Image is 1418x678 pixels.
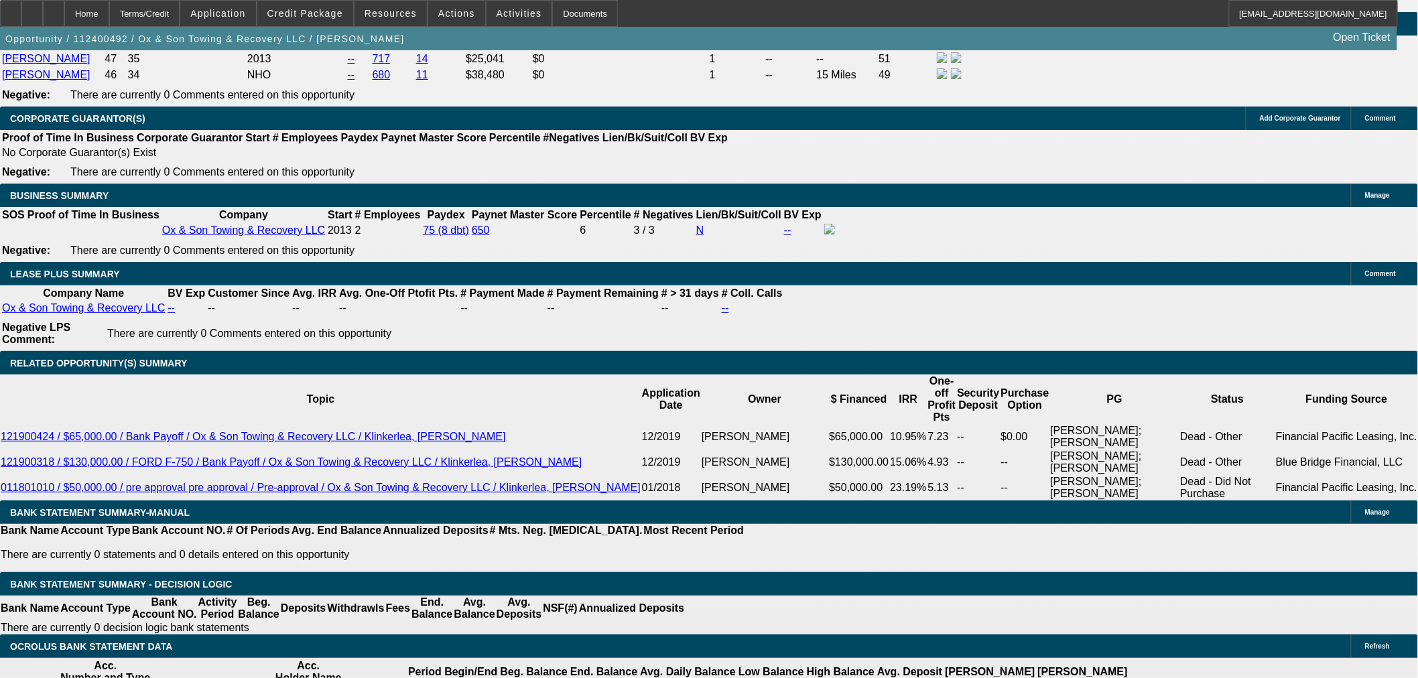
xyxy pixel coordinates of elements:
a: Open Ticket [1328,26,1396,49]
td: Dead - Other [1179,450,1275,475]
a: 121900318 / $130,000.00 / FORD F-750 / Bank Payoff / Ox & Son Towing & Recovery LLC / Klinkerlea,... [1,456,582,468]
td: -- [765,68,815,82]
td: 1 [708,52,763,66]
b: # Payment Made [460,287,544,299]
th: Avg. Balance [453,596,495,621]
td: 1 [708,68,763,82]
a: Ox & Son Towing & Recovery LLC [162,224,325,236]
span: Actions [438,8,475,19]
a: 121900424 / $65,000.00 / Bank Payoff / Ox & Son Towing & Recovery LLC / Klinkerlea, [PERSON_NAME] [1,431,506,442]
b: # Employees [355,209,421,220]
span: Comment [1365,270,1396,277]
td: $130,000.00 [828,450,889,475]
b: Percentile [580,209,631,220]
td: $0 [532,52,708,66]
td: Blue Bridge Financial, LLC [1275,450,1418,475]
span: Bank Statement Summary - Decision Logic [10,579,233,590]
th: One-off Profit Pts [927,375,957,424]
b: BV Exp [784,209,822,220]
b: Corporate Guarantor [137,132,243,143]
th: Security Deposit [956,375,1000,424]
b: BV Exp [168,287,205,299]
td: 01/2018 [641,475,701,500]
th: Avg. End Balance [291,524,383,537]
th: Beg. Balance [237,596,279,621]
th: Withdrawls [326,596,385,621]
b: Customer Since [208,287,289,299]
td: 4.93 [927,450,957,475]
th: $ Financed [828,375,889,424]
img: facebook-icon.png [937,52,948,63]
td: [PERSON_NAME]; [PERSON_NAME] [1050,450,1180,475]
b: Avg. IRR [292,287,336,299]
a: -- [168,302,175,314]
td: 23.19% [889,475,927,500]
td: No Corporate Guarantor(s) Exist [1,146,734,159]
span: BANK STATEMENT SUMMARY-MANUAL [10,507,190,518]
th: Annualized Deposits [382,524,489,537]
b: Avg. One-Off Ptofit Pts. [339,287,458,299]
span: Application [190,8,245,19]
b: Paynet Master Score [381,132,487,143]
td: Financial Pacific Leasing, Inc. [1275,475,1418,500]
img: facebook-icon.png [824,224,835,234]
td: -- [1001,450,1050,475]
th: Proof of Time In Business [27,208,160,222]
td: 7.23 [927,424,957,450]
td: -- [460,301,545,315]
span: BUSINESS SUMMARY [10,190,109,201]
td: $65,000.00 [828,424,889,450]
th: IRR [889,375,927,424]
span: 2013 [247,53,271,64]
th: Avg. Deposits [496,596,543,621]
a: -- [722,302,729,314]
td: Financial Pacific Leasing, Inc. [1275,424,1418,450]
td: 12/2019 [641,424,701,450]
td: 51 [878,52,935,66]
span: There are currently 0 Comments entered on this opportunity [70,89,354,100]
td: NHO [247,68,346,82]
a: 75 (8 dbt) [424,224,469,236]
b: #Negatives [543,132,600,143]
td: Dead - Did Not Purchase [1179,475,1275,500]
td: -- [207,301,290,315]
b: Negative LPS Comment: [2,322,70,345]
th: Account Type [60,524,131,537]
td: -- [1001,475,1050,500]
td: -- [956,450,1000,475]
b: Lien/Bk/Suit/Coll [602,132,688,143]
td: -- [765,52,815,66]
a: 717 [373,53,391,64]
td: -- [661,301,720,315]
th: Activity Period [198,596,238,621]
td: -- [816,52,877,66]
th: Bank Account NO. [131,596,198,621]
a: 680 [373,69,391,80]
button: Application [180,1,255,26]
span: OCROLUS BANK STATEMENT DATA [10,641,172,652]
b: # Payment Remaining [547,287,659,299]
span: Manage [1365,192,1390,199]
button: Actions [428,1,485,26]
td: -- [956,475,1000,500]
a: [PERSON_NAME] [2,69,90,80]
th: SOS [1,208,25,222]
span: There are currently 0 Comments entered on this opportunity [107,328,391,339]
span: Comment [1365,115,1396,122]
th: Account Type [60,596,131,621]
td: [PERSON_NAME] [701,424,828,450]
th: # Mts. Neg. [MEDICAL_DATA]. [489,524,643,537]
td: -- [547,301,659,315]
a: 11 [416,69,428,80]
th: Purchase Option [1001,375,1050,424]
td: 49 [878,68,935,82]
td: [PERSON_NAME] [701,450,828,475]
td: Dead - Other [1179,424,1275,450]
a: 011801010 / $50,000.00 / pre approval pre approval / Pre-approval / Ox & Son Towing & Recovery LL... [1,482,641,493]
b: Negative: [2,245,50,256]
span: Credit Package [267,8,343,19]
a: Ox & Son Towing & Recovery LLC [2,302,165,314]
b: Paydex [341,132,379,143]
td: 47 [104,52,125,66]
td: -- [292,301,337,315]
